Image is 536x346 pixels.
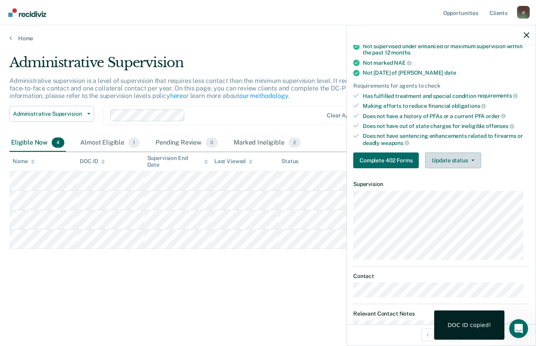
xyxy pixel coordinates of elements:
span: date [444,70,456,76]
a: here [170,92,183,100]
img: Recidiviz [8,8,46,17]
p: Administrative supervision is a level of supervision that requires less contact than the minimum ... [9,77,403,100]
div: Not [DATE] of [PERSON_NAME] [363,70,529,76]
div: Administrative Supervision [9,55,412,77]
div: Does not have out of state charges for ineligible [363,122,529,130]
span: obligations [452,103,486,109]
div: DOC ID copied! [448,322,491,329]
div: Pending Review [154,134,219,152]
button: Previous Opportunity [421,329,434,341]
div: Has fulfilled treatment and special condition [363,92,529,100]
div: Not marked [363,59,529,66]
span: NAE [394,60,411,66]
a: our methodology [239,92,288,100]
div: Requirements for agents to check [353,83,529,89]
div: Last Viewed [214,158,253,165]
button: Profile dropdown button [517,6,530,19]
div: Almost Eligible [79,134,141,152]
button: Update status [425,152,481,168]
span: 4 [52,137,64,148]
iframe: Intercom live chat [509,319,528,338]
div: Does not have a history of PFAs or a current PFA order [363,113,529,120]
span: offenses [486,123,514,129]
dt: Relevant Contact Notes [353,310,529,317]
a: Navigate to form link [353,152,422,168]
div: d [517,6,530,19]
div: Making efforts to reduce financial [363,102,529,109]
div: Not supervised under enhanced or maximum supervision within the past 12 [363,43,529,56]
button: Complete 402 Forms [353,152,419,168]
div: Eligible Now [9,134,66,152]
div: Name [13,158,35,165]
span: Administrative Supervision [13,111,84,117]
span: months [391,49,410,56]
div: DOC ID [80,158,105,165]
span: 0 [206,137,218,148]
span: 1 [128,137,140,148]
div: Marked Ineligible [232,134,302,152]
dt: Contact [353,273,529,280]
div: Supervision End Date [147,155,208,168]
div: Clear agents [327,112,360,119]
dt: Supervision [353,181,529,188]
div: Status [281,158,298,165]
div: Does not have sentencing enhancements related to firearms or deadly [363,133,529,146]
a: Home [9,35,527,42]
div: 1 / 6 [347,324,536,345]
span: requirements [478,92,518,99]
span: 2 [289,137,301,148]
span: weapons [381,140,409,146]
